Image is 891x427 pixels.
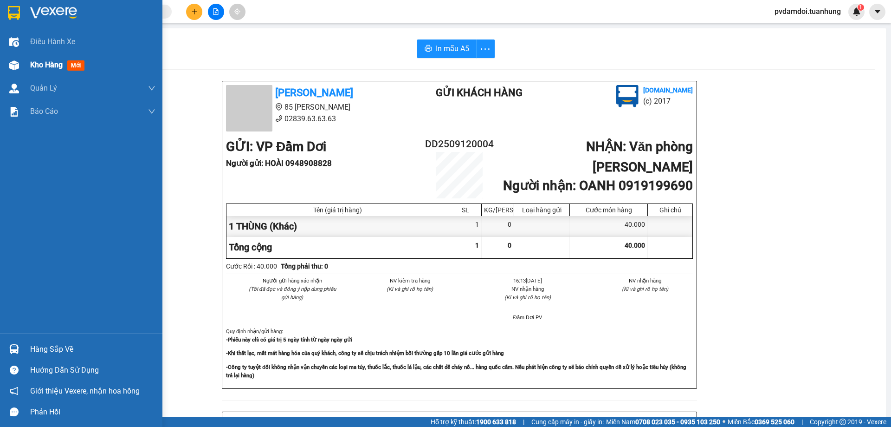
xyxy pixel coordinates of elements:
[425,45,432,53] span: printer
[839,419,846,425] span: copyright
[226,216,449,237] div: 1 THÙNG (Khác)
[30,405,155,419] div: Phản hồi
[8,6,20,20] img: logo-vxr
[476,39,495,58] button: more
[869,4,885,20] button: caret-down
[452,206,479,214] div: SL
[508,242,511,249] span: 0
[275,103,283,111] span: environment
[30,82,57,94] span: Quản Lý
[873,7,882,16] span: caret-down
[420,137,498,152] h2: DD2509120004
[245,276,340,285] li: Người gửi hàng xác nhận
[480,313,575,322] li: Đầm Dơi PV
[208,4,224,20] button: file-add
[606,417,720,427] span: Miền Nam
[755,418,794,426] strong: 0369 525 060
[570,216,648,237] div: 40.000
[281,263,328,270] b: Tổng phải thu: 0
[226,327,693,380] div: Quy định nhận/gửi hàng :
[9,84,19,93] img: warehouse-icon
[249,286,336,301] i: (Tôi đã đọc và đồng ý nộp dung phiếu gửi hàng)
[30,385,140,397] span: Giới thiệu Vexere, nhận hoa hồng
[723,420,725,424] span: ⚪️
[650,206,690,214] div: Ghi chú
[30,60,63,69] span: Kho hàng
[229,206,446,214] div: Tên (giá trị hàng)
[234,8,240,15] span: aim
[503,178,693,193] b: Người nhận : OANH 0919199690
[480,276,575,285] li: 16:13[DATE]
[616,85,639,107] img: logo.jpg
[523,417,524,427] span: |
[436,43,469,54] span: In mẫu A5
[476,418,516,426] strong: 1900 633 818
[728,417,794,427] span: Miền Bắc
[9,107,19,117] img: solution-icon
[226,261,277,271] div: Cước Rồi : 40.000
[801,417,803,427] span: |
[148,85,155,92] span: down
[9,60,19,70] img: warehouse-icon
[517,206,567,214] div: Loại hàng gửi
[226,139,326,154] b: GỬI : VP Đầm Dơi
[191,8,198,15] span: plus
[9,344,19,354] img: warehouse-icon
[53,22,61,30] span: environment
[586,139,693,175] b: NHẬN : Văn phòng [PERSON_NAME]
[622,286,668,292] i: (Kí và ghi rõ họ tên)
[148,108,155,115] span: down
[67,60,84,71] span: mới
[625,242,645,249] span: 40.000
[504,294,551,301] i: (Kí và ghi rõ họ tên)
[30,342,155,356] div: Hàng sắp về
[531,417,604,427] span: Cung cấp máy in - giấy in:
[767,6,848,17] span: pvdamdoi.tuanhung
[275,87,353,99] b: [PERSON_NAME]
[10,366,19,374] span: question-circle
[572,206,645,214] div: Cước món hàng
[30,363,155,377] div: Hướng dẫn sử dụng
[449,216,482,237] div: 1
[226,158,332,168] b: Người gửi : HOÀI 0948908828
[643,86,693,94] b: [DOMAIN_NAME]
[475,242,479,249] span: 1
[387,286,433,292] i: (Kí và ghi rõ họ tên)
[9,37,19,47] img: warehouse-icon
[10,407,19,416] span: message
[229,242,272,253] span: Tổng cộng
[858,4,864,11] sup: 1
[226,113,399,125] li: 02839.63.63.63
[436,87,523,99] b: Gửi khách hàng
[4,58,104,73] b: GỬI : VP Đầm Dơi
[4,20,177,32] li: 85 [PERSON_NAME]
[643,95,693,107] li: (c) 2017
[53,6,131,18] b: [PERSON_NAME]
[226,364,686,379] strong: -Công ty tuyệt đối không nhận vận chuyển các loại ma túy, thuốc lắc, thuốc lá lậu, các chất dễ ch...
[482,216,514,237] div: 0
[226,101,399,113] li: 85 [PERSON_NAME]
[477,43,494,55] span: more
[431,417,516,427] span: Hỗ trợ kỹ thuật:
[484,206,511,214] div: KG/[PERSON_NAME]
[30,105,58,117] span: Báo cáo
[213,8,219,15] span: file-add
[635,418,720,426] strong: 0708 023 035 - 0935 103 250
[226,336,352,343] strong: -Phiếu này chỉ có giá trị 5 ngày tính từ ngày ngày gửi
[53,34,61,41] span: phone
[598,276,693,285] li: NV nhận hàng
[229,4,245,20] button: aim
[10,387,19,395] span: notification
[4,32,177,44] li: 02839.63.63.63
[275,115,283,122] span: phone
[417,39,477,58] button: printerIn mẫu A5
[226,350,504,356] strong: -Khi thất lạc, mất mát hàng hóa của quý khách, công ty sẽ chịu trách nhiệm bồi thường gấp 10 lần ...
[859,4,862,11] span: 1
[852,7,861,16] img: icon-new-feature
[186,4,202,20] button: plus
[30,36,75,47] span: Điều hành xe
[480,285,575,293] li: NV nhận hàng
[362,276,458,285] li: NV kiểm tra hàng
